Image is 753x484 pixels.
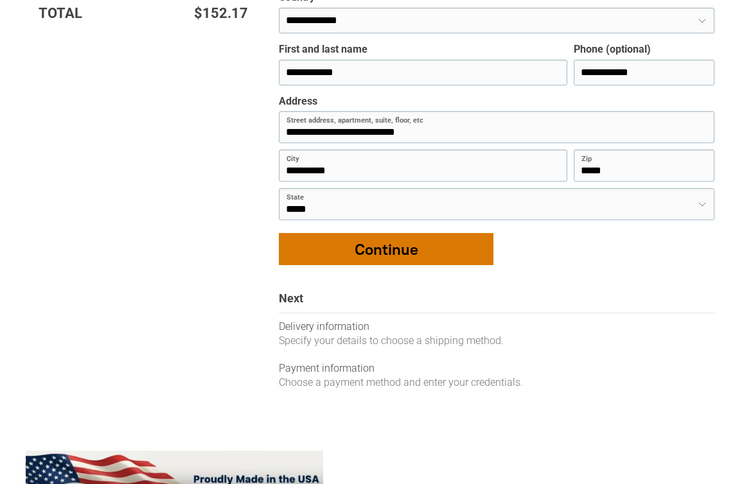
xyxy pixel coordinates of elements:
div: Delivery information [279,320,714,334]
div: First and last name [279,43,368,56]
div: Address [279,95,317,108]
div: Specify your details to choose a shipping method. [279,334,714,348]
input: Street address, apartment, suite, floor, etc [279,111,714,143]
span: $152.17 [194,4,248,24]
td: Total [39,4,123,24]
div: Phone (optional) [574,43,651,56]
div: Payment information [279,361,714,376]
input: City [279,150,567,182]
div: Choose a payment method and enter your credentials. [279,376,714,390]
div: Next [279,291,714,313]
button: Continue [279,233,493,265]
input: Zip [574,150,714,182]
